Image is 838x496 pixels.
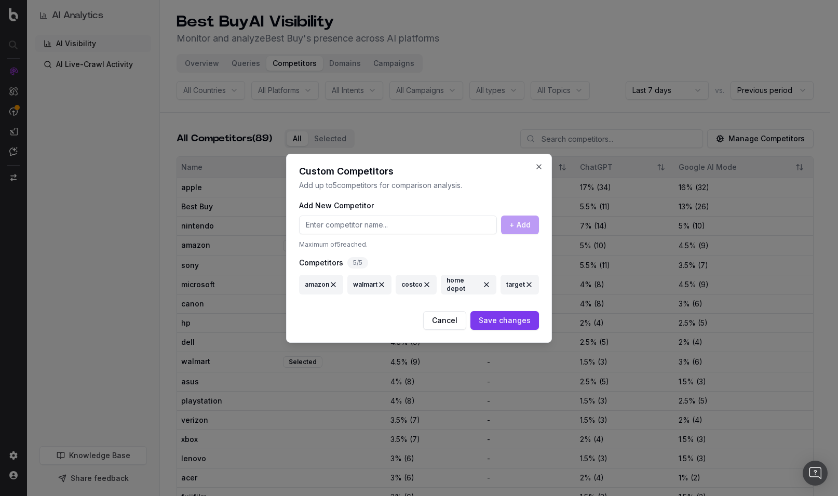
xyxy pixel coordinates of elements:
[299,258,343,268] label: Competitors
[470,311,539,330] button: Save changes
[299,167,539,176] h2: Custom Competitors
[423,311,466,330] button: Cancel
[299,216,497,234] input: Enter competitor name...
[299,201,374,210] label: Add New Competitor
[353,275,386,294] div: walmart
[299,240,539,249] p: Maximum of 5 reached.
[506,275,533,294] div: target
[305,275,337,294] div: amazon
[447,275,491,294] div: home depot
[401,275,431,294] div: costco
[347,257,368,269] div: 5 / 5
[299,180,539,191] p: Add up to 5 competitors for comparison analysis.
